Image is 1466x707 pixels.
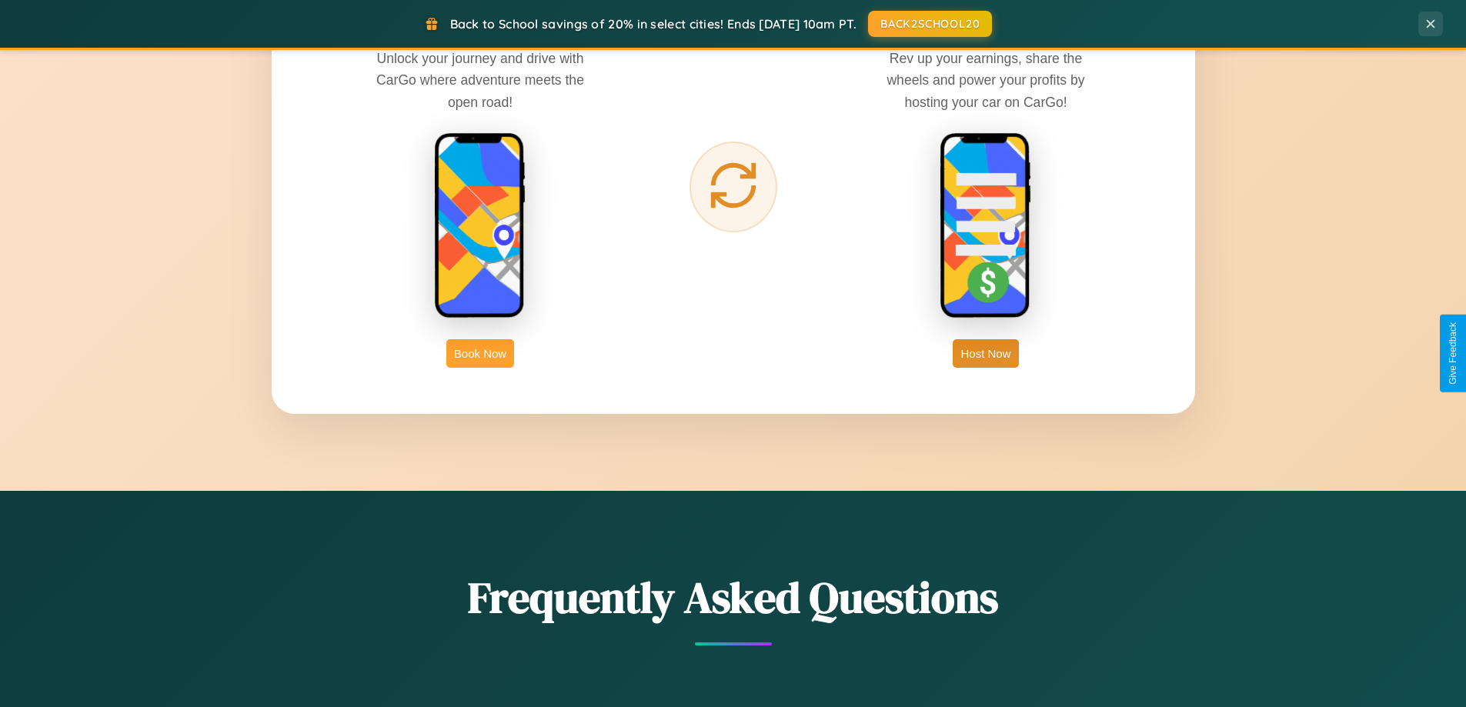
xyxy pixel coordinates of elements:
button: Book Now [446,339,514,368]
img: rent phone [434,132,526,320]
h2: Frequently Asked Questions [272,568,1195,627]
button: BACK2SCHOOL20 [868,11,992,37]
button: Host Now [953,339,1018,368]
div: Give Feedback [1448,322,1458,385]
span: Back to School savings of 20% in select cities! Ends [DATE] 10am PT. [450,16,857,32]
p: Rev up your earnings, share the wheels and power your profits by hosting your car on CarGo! [870,48,1101,112]
img: host phone [940,132,1032,320]
p: Unlock your journey and drive with CarGo where adventure meets the open road! [365,48,596,112]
